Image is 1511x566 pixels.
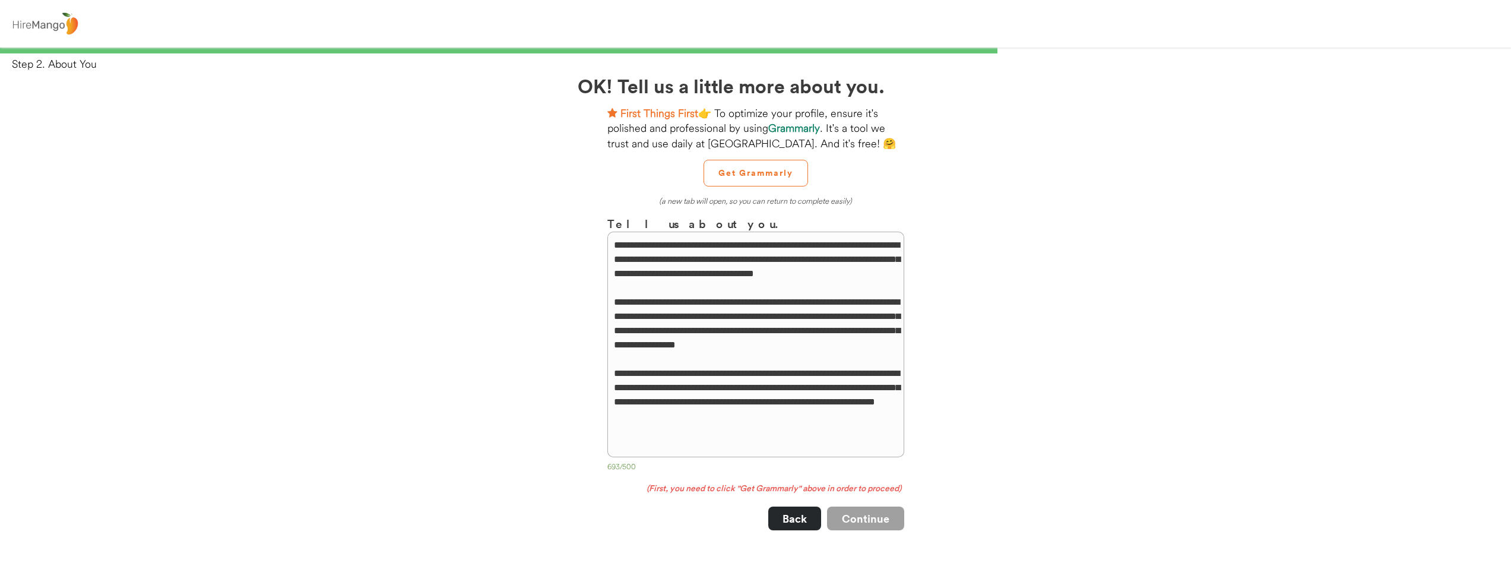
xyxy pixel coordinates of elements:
img: logo%20-%20hiremango%20gray.png [9,10,81,38]
button: Back [768,507,821,530]
div: (First, you need to click "Get Grammarly" above in order to proceed) [607,483,904,495]
h2: OK! Tell us a little more about you. [578,71,934,100]
button: Continue [827,507,904,530]
div: 693/500 [607,462,904,474]
em: (a new tab will open, so you can return to complete easily) [659,196,852,205]
strong: First Things First [620,106,698,120]
strong: Grammarly [768,121,820,135]
div: Step 2. About You [12,56,1511,71]
div: 66% [2,48,1509,53]
div: 👉 To optimize your profile, ensure it's polished and professional by using . It's a tool we trust... [607,106,904,151]
button: Get Grammarly [704,160,808,186]
h3: Tell us about you. [607,215,904,232]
